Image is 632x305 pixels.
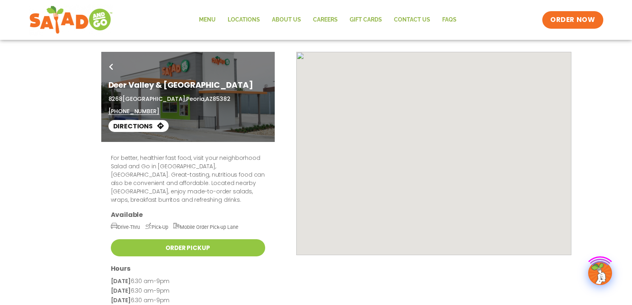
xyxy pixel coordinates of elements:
[213,95,230,103] span: 85382
[108,95,122,103] span: 8268
[111,286,265,296] p: 6:30 am-9pm
[111,211,265,219] h3: Available
[266,11,307,29] a: About Us
[111,287,131,295] strong: [DATE]
[122,95,186,103] span: [GEOGRAPHIC_DATA],
[111,277,265,286] p: 6:30 am-9pm
[173,224,239,230] span: Mobile Order Pick-up Lane
[205,95,213,103] span: AZ
[108,79,268,91] h1: Deer Valley & [GEOGRAPHIC_DATA]
[145,224,168,230] span: Pick-Up
[550,15,595,25] span: ORDER NOW
[436,11,463,29] a: FAQs
[111,264,265,273] h3: Hours
[193,11,463,29] nav: Menu
[111,296,131,304] strong: [DATE]
[29,4,113,36] img: new-SAG-logo-768×292
[108,120,169,132] a: Directions
[193,11,222,29] a: Menu
[111,154,265,204] p: For better, healthier fast food, visit your neighborhood Salad and Go in [GEOGRAPHIC_DATA], [GEOG...
[111,224,140,230] span: Drive-Thru
[344,11,388,29] a: GIFT CARDS
[111,277,131,285] strong: [DATE]
[307,11,344,29] a: Careers
[186,95,205,103] span: Peoria,
[388,11,436,29] a: Contact Us
[111,239,265,256] a: Order Pickup
[222,11,266,29] a: Locations
[542,11,603,29] a: ORDER NOW
[108,107,159,116] a: [PHONE_NUMBER]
